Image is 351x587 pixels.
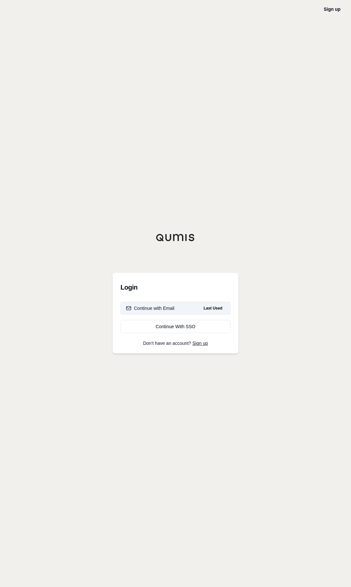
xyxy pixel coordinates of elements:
button: Continue with EmailLast Used [120,302,231,315]
div: Continue With SSO [126,323,225,330]
div: Continue with Email [126,305,175,311]
span: Last Used [201,304,225,312]
a: Sign up [324,7,341,12]
h3: Login [120,281,231,294]
img: Qumis [156,234,195,241]
p: Don't have an account? [120,341,231,346]
a: Continue With SSO [120,320,231,333]
a: Sign up [193,341,208,346]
